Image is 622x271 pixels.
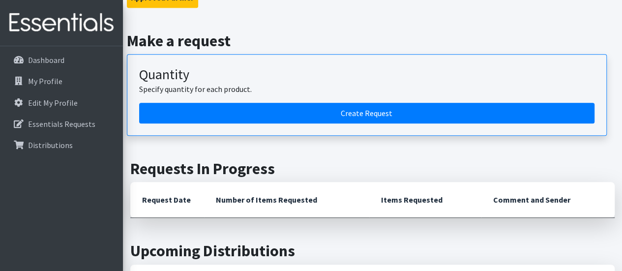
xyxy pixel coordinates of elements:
th: Request Date [130,182,204,218]
p: My Profile [28,76,62,86]
a: Edit My Profile [4,93,119,113]
a: Distributions [4,135,119,155]
h2: Upcoming Distributions [130,241,615,260]
a: Dashboard [4,50,119,70]
p: Distributions [28,140,73,150]
a: Create a request by quantity [139,103,594,123]
a: Essentials Requests [4,114,119,134]
p: Dashboard [28,55,64,65]
img: HumanEssentials [4,6,119,39]
h3: Quantity [139,66,594,83]
p: Edit My Profile [28,98,78,108]
p: Essentials Requests [28,119,95,129]
a: My Profile [4,71,119,91]
th: Number of Items Requested [204,182,369,218]
th: Comment and Sender [481,182,615,218]
h2: Requests In Progress [130,159,615,178]
h2: Make a request [127,31,619,50]
th: Items Requested [369,182,482,218]
p: Specify quantity for each product. [139,83,594,95]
